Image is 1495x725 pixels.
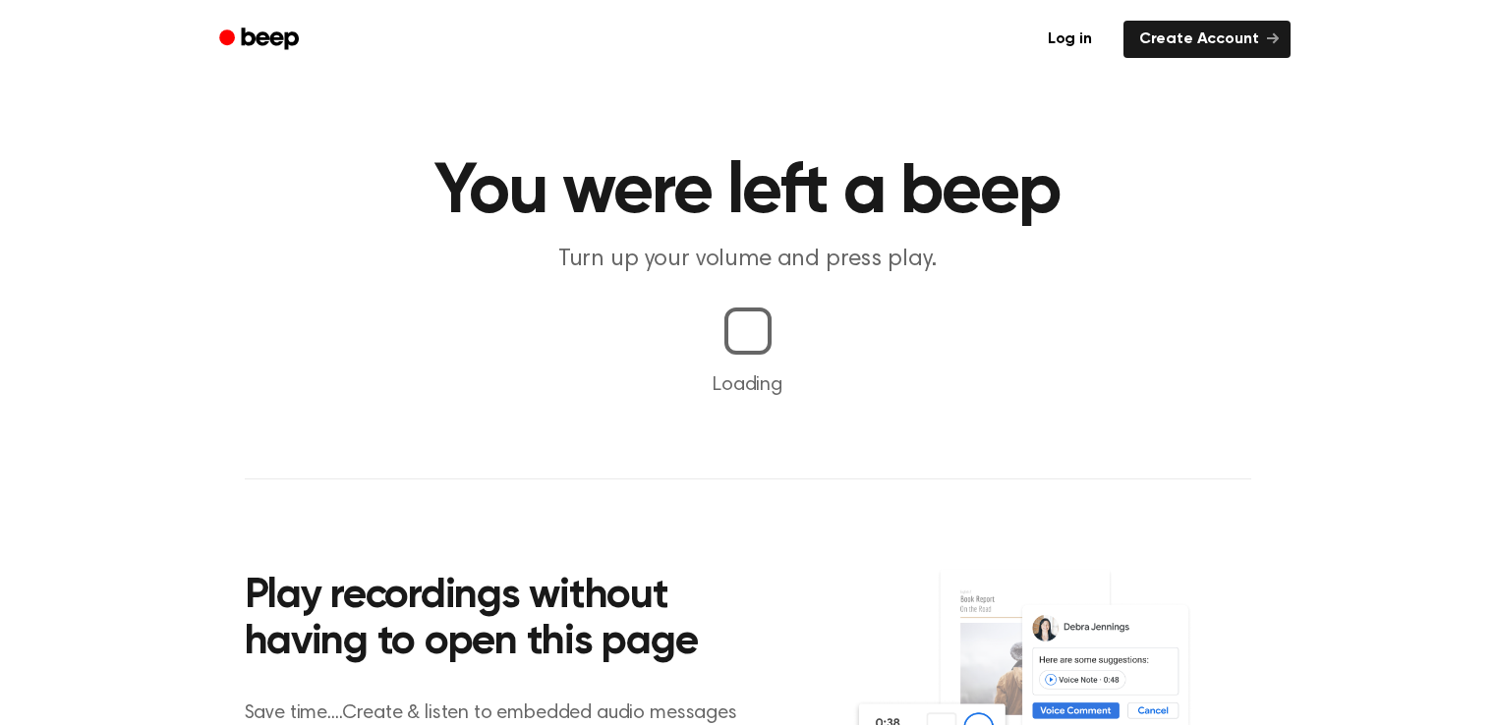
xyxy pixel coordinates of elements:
[245,574,775,667] h2: Play recordings without having to open this page
[205,21,316,59] a: Beep
[245,157,1251,228] h1: You were left a beep
[24,370,1471,400] p: Loading
[1028,17,1112,62] a: Log in
[1123,21,1291,58] a: Create Account
[371,244,1125,276] p: Turn up your volume and press play.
